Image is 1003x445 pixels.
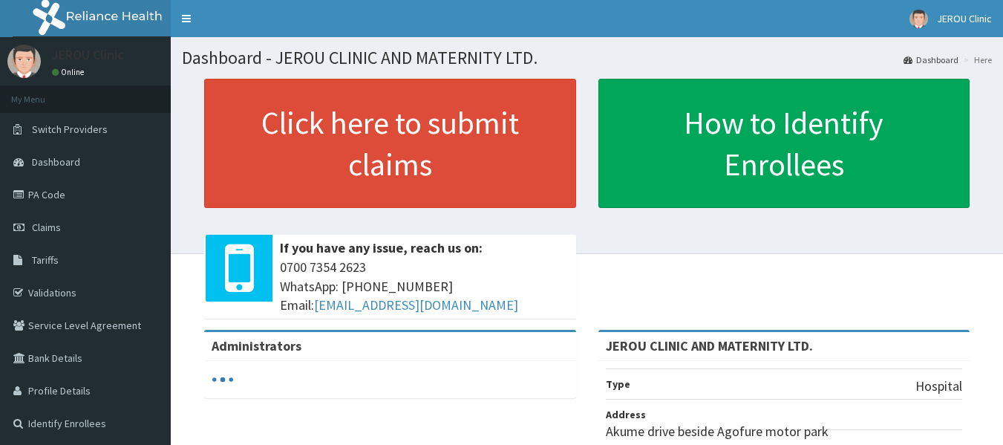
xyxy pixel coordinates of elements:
a: Click here to submit claims [204,79,576,208]
a: Online [52,67,88,77]
span: Dashboard [32,155,80,169]
svg: audio-loading [212,368,234,391]
b: Administrators [212,337,301,354]
b: Type [606,377,630,391]
a: Dashboard [904,53,958,66]
img: User Image [909,10,928,28]
b: Address [606,408,646,421]
p: Hospital [915,377,962,396]
span: Claims [32,221,61,234]
img: User Image [7,45,41,78]
span: 0700 7354 2623 WhatsApp: [PHONE_NUMBER] Email: [280,258,569,315]
span: JEROU Clinic [937,12,992,25]
a: How to Identify Enrollees [598,79,970,208]
li: Here [960,53,992,66]
h1: Dashboard - JEROU CLINIC AND MATERNITY LTD. [182,48,992,68]
strong: JEROU CLINIC AND MATERNITY LTD. [606,337,813,354]
p: JEROU Clinic [52,48,124,62]
span: Switch Providers [32,123,108,136]
span: Tariffs [32,253,59,267]
a: [EMAIL_ADDRESS][DOMAIN_NAME] [314,296,518,314]
b: If you have any issue, reach us on: [280,239,483,256]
